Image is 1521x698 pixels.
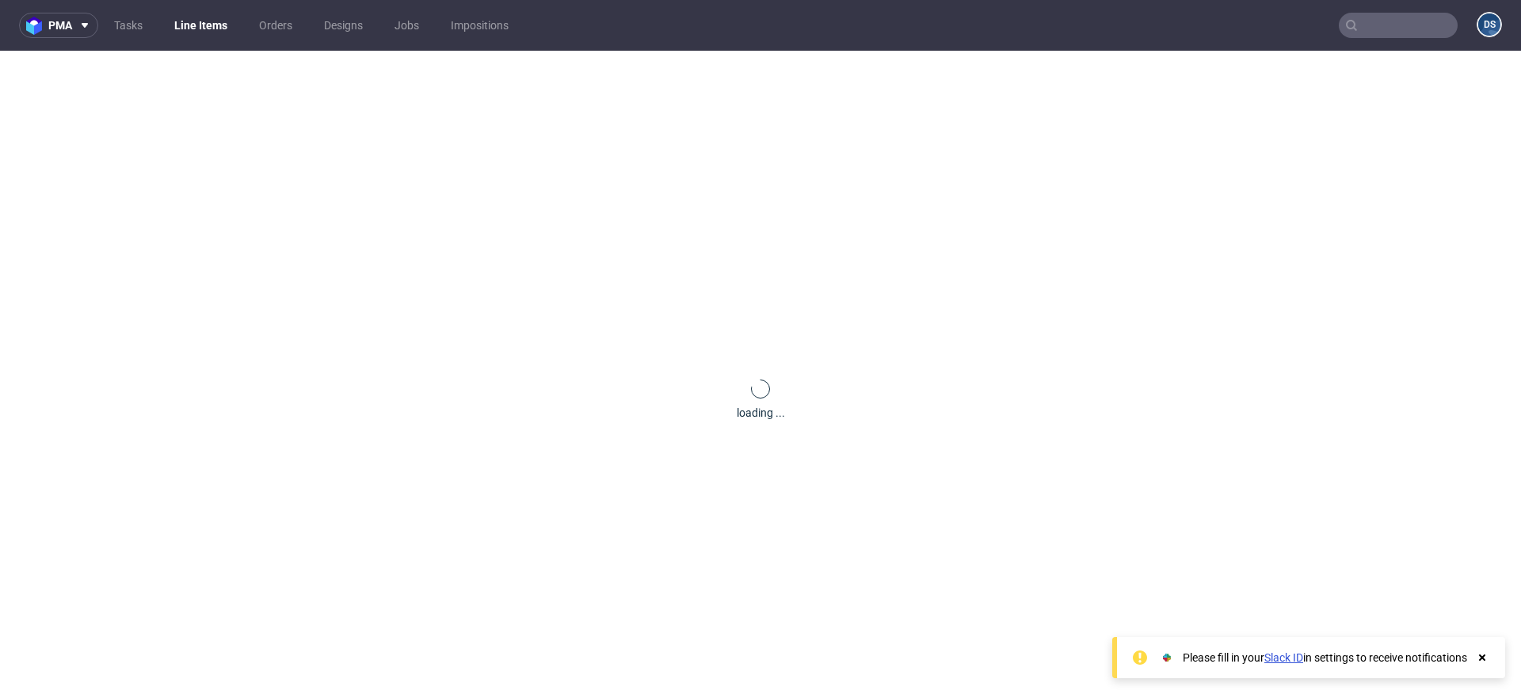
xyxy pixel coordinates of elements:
[19,13,98,38] button: pma
[105,13,152,38] a: Tasks
[737,405,785,421] div: loading ...
[48,20,72,31] span: pma
[1183,650,1467,666] div: Please fill in your in settings to receive notifications
[26,17,48,35] img: logo
[1478,13,1500,36] figcaption: DS
[165,13,237,38] a: Line Items
[314,13,372,38] a: Designs
[1264,651,1303,664] a: Slack ID
[441,13,518,38] a: Impositions
[250,13,302,38] a: Orders
[385,13,429,38] a: Jobs
[1159,650,1175,666] img: Slack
